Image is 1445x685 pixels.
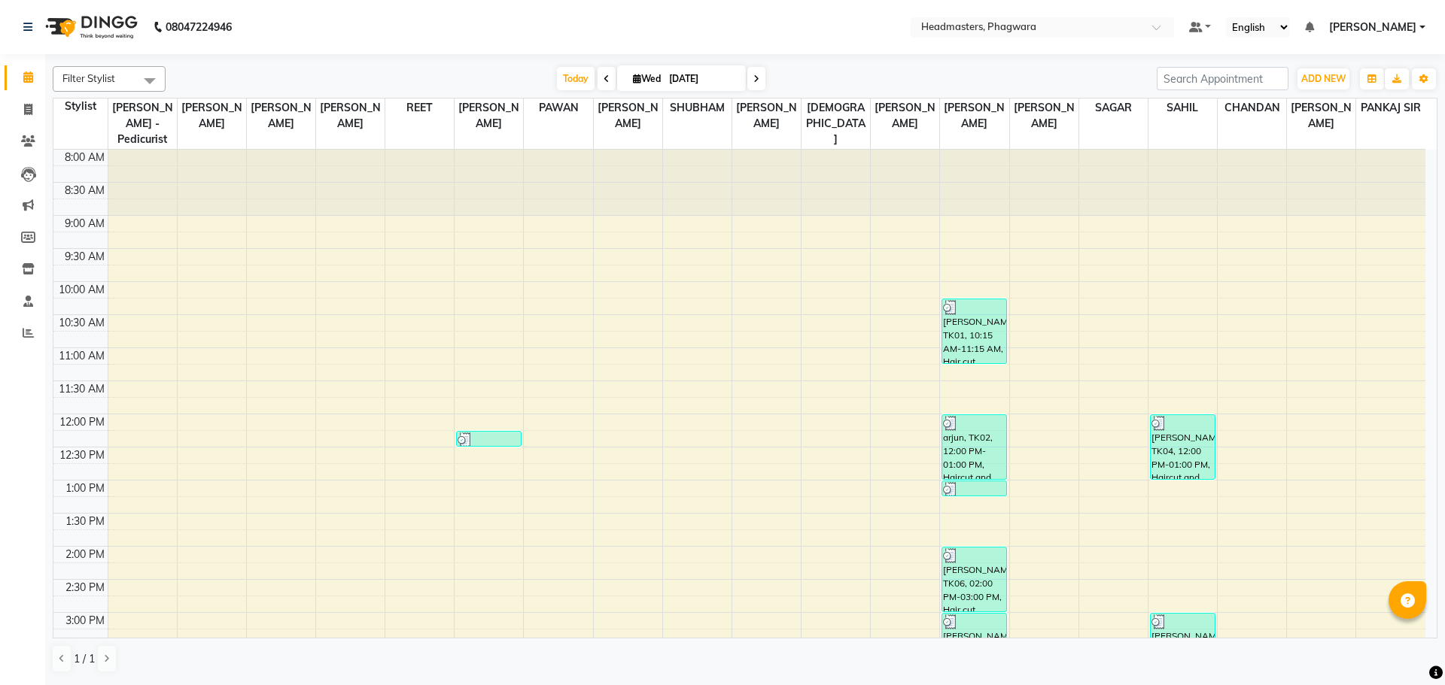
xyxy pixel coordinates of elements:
[942,614,1006,644] div: [PERSON_NAME], TK06, 03:00 PM-03:30 PM, SH - Shave
[663,99,732,117] span: SHUBHAM
[942,415,1006,479] div: arjun, TK02, 12:00 PM-01:00 PM, Haircut and [PERSON_NAME]
[524,99,592,117] span: PAWAN
[56,348,108,364] div: 11:00 AM
[1329,20,1416,35] span: [PERSON_NAME]
[62,72,115,84] span: Filter Stylist
[594,99,662,133] span: [PERSON_NAME]
[1297,68,1349,89] button: ADD NEW
[942,547,1006,611] div: [PERSON_NAME], TK06, 02:00 PM-03:00 PM, Hair cut
[247,99,315,133] span: [PERSON_NAME]
[557,67,595,90] span: Today
[74,651,95,667] span: 1 / 1
[1287,99,1355,133] span: [PERSON_NAME]
[178,99,246,133] span: [PERSON_NAME]
[38,6,141,48] img: logo
[1356,99,1425,117] span: PANKAJ SIR
[1301,73,1346,84] span: ADD NEW
[1148,99,1217,117] span: SAHIL
[802,99,870,149] span: [DEMOGRAPHIC_DATA]
[62,480,108,496] div: 1:00 PM
[62,514,108,529] div: 1:30 PM
[56,315,108,331] div: 10:30 AM
[56,414,108,430] div: 12:00 PM
[1151,614,1215,661] div: [PERSON_NAME] ., TK05, 03:00 PM-03:45 PM, OS - Open styling
[108,99,177,149] span: [PERSON_NAME] - Pedicurist
[1151,415,1215,479] div: [PERSON_NAME], TK04, 12:00 PM-01:00 PM, Haircut and [PERSON_NAME]
[385,99,454,117] span: REET
[871,99,939,133] span: [PERSON_NAME]
[1079,99,1148,117] span: SAGAR
[62,216,108,232] div: 9:00 AM
[457,432,521,446] div: rekkha, TK03, 12:15 PM-12:30 PM, TH-EB - Eyebrows
[455,99,523,133] span: [PERSON_NAME]
[62,183,108,199] div: 8:30 AM
[942,299,1006,363] div: [PERSON_NAME], TK01, 10:15 AM-11:15 AM, Hair cut
[56,381,108,397] div: 11:30 AM
[1010,99,1078,133] span: [PERSON_NAME]
[62,249,108,265] div: 9:30 AM
[942,481,1006,496] div: arjun, TK02, 01:00 PM-01:15 PM, TH-EB - Eyebrows
[732,99,801,133] span: [PERSON_NAME]
[1218,99,1286,117] span: CHANDAN
[62,613,108,629] div: 3:00 PM
[62,547,108,562] div: 2:00 PM
[316,99,385,133] span: [PERSON_NAME]
[56,282,108,298] div: 10:00 AM
[1157,67,1288,90] input: Search Appointment
[56,447,108,463] div: 12:30 PM
[62,150,108,165] div: 8:00 AM
[166,6,232,48] b: 08047224946
[629,73,665,84] span: Wed
[665,68,740,90] input: 2025-09-03
[1382,625,1430,670] iframe: chat widget
[940,99,1008,133] span: [PERSON_NAME]
[53,99,108,114] div: Stylist
[62,580,108,596] div: 2:30 PM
